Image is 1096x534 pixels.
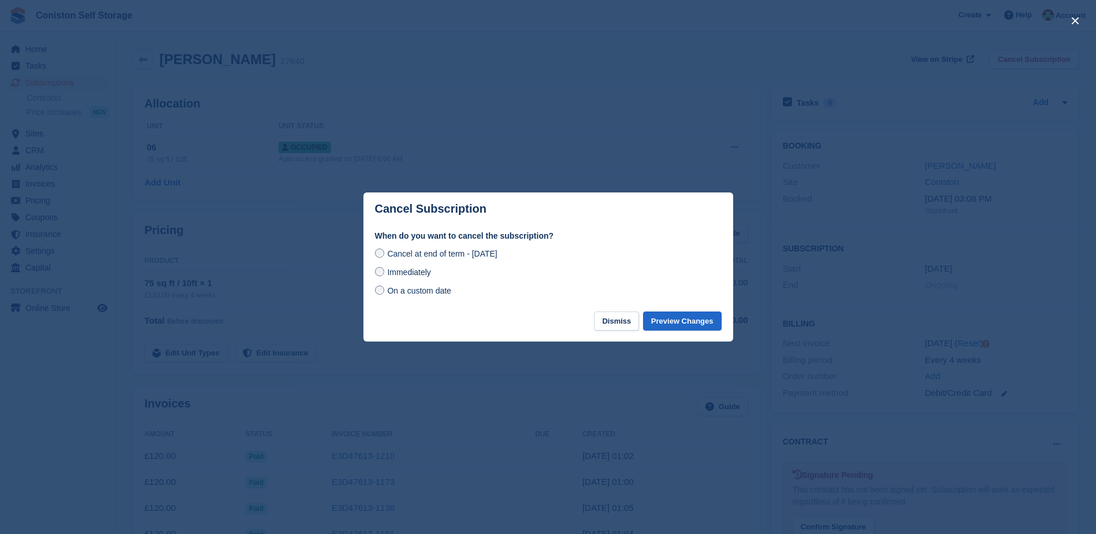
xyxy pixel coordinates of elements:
button: Preview Changes [643,311,722,331]
span: Immediately [387,268,430,277]
label: When do you want to cancel the subscription? [375,230,722,242]
button: close [1066,12,1084,30]
input: Cancel at end of term - [DATE] [375,249,384,258]
input: On a custom date [375,285,384,295]
p: Cancel Subscription [375,202,486,216]
input: Immediately [375,267,384,276]
span: On a custom date [387,286,451,295]
button: Dismiss [594,311,639,331]
span: Cancel at end of term - [DATE] [387,249,497,258]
